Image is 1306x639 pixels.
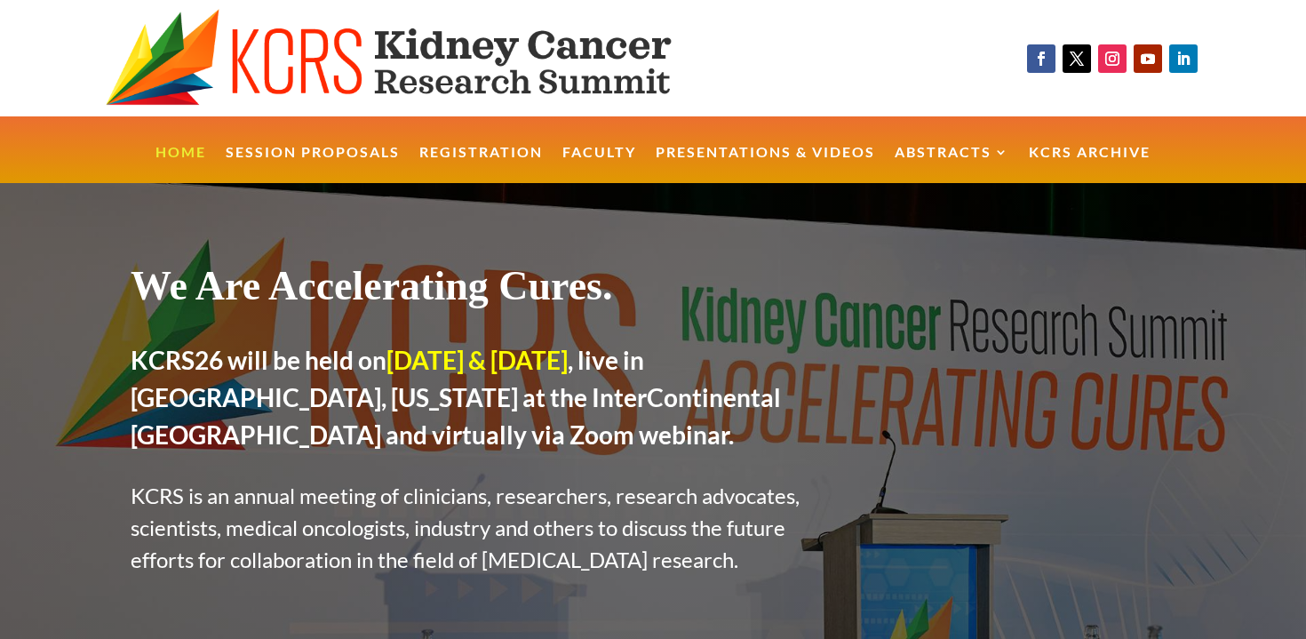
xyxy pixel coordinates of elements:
[656,146,875,184] a: Presentations & Videos
[131,480,808,576] p: KCRS is an annual meeting of clinicians, researchers, research advocates, scientists, medical onc...
[419,146,543,184] a: Registration
[386,345,568,375] span: [DATE] & [DATE]
[226,146,400,184] a: Session Proposals
[1169,44,1198,73] a: Follow on LinkedIn
[106,9,741,108] img: KCRS generic logo wide
[131,261,808,319] h1: We Are Accelerating Cures.
[1029,146,1151,184] a: KCRS Archive
[1134,44,1162,73] a: Follow on Youtube
[562,146,636,184] a: Faculty
[1063,44,1091,73] a: Follow on X
[1098,44,1127,73] a: Follow on Instagram
[131,341,808,462] h2: KCRS26 will be held on , live in [GEOGRAPHIC_DATA], [US_STATE] at the InterContinental [GEOGRAPHI...
[155,146,206,184] a: Home
[895,146,1009,184] a: Abstracts
[1027,44,1055,73] a: Follow on Facebook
